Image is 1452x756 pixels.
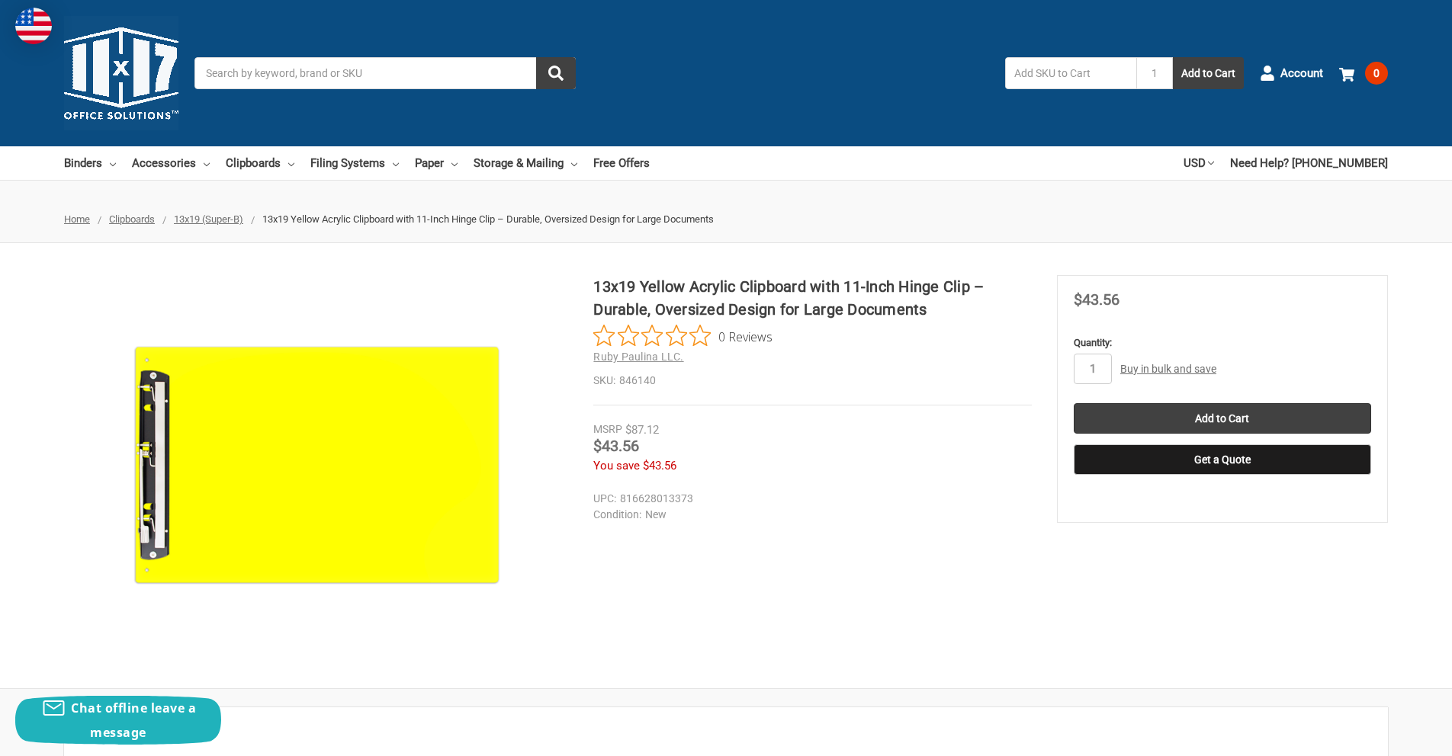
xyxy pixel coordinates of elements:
a: Home [64,213,90,225]
a: Paper [415,146,458,180]
h2: Description [80,723,1372,746]
a: Filing Systems [310,146,399,180]
a: USD [1184,146,1214,180]
div: MSRP [593,421,622,437]
span: Chat offline leave a message [71,700,196,741]
button: Rated 0 out of 5 stars from 0 reviews. Jump to reviews. [593,325,773,348]
dd: 846140 [593,373,1032,389]
a: Buy in bulk and save [1120,363,1216,375]
span: 0 [1365,62,1388,85]
img: duty and tax information for United States [15,8,52,44]
dd: New [593,507,1025,523]
a: 13x19 (Super-B) [174,213,243,225]
dt: Condition: [593,507,641,523]
dt: UPC: [593,491,616,507]
span: 13x19 Yellow Acrylic Clipboard with 11-Inch Hinge Clip – Durable, Oversized Design for Large Docu... [262,213,714,225]
button: Chat offline leave a message [15,696,221,745]
a: Free Offers [593,146,650,180]
input: Add to Cart [1074,403,1371,434]
a: Ruby Paulina LLC. [593,351,683,363]
input: Search by keyword, brand or SKU [194,57,576,89]
span: 0 Reviews [718,325,773,348]
span: $43.56 [643,459,676,472]
a: Need Help? [PHONE_NUMBER] [1230,146,1388,180]
dd: 816628013373 [593,491,1025,507]
span: $43.56 [1074,290,1120,309]
a: Storage & Mailing [474,146,577,180]
input: Add SKU to Cart [1005,57,1136,89]
img: 11x17.com [64,16,178,130]
a: Clipboards [109,213,155,225]
span: $87.12 [625,423,659,437]
span: You save [593,459,640,472]
label: Quantity: [1074,335,1371,351]
a: Accessories [132,146,210,180]
h1: 13x19 Yellow Acrylic Clipboard with 11-Inch Hinge Clip – Durable, Oversized Design for Large Docu... [593,275,1032,321]
a: Account [1260,53,1323,93]
img: 13x19 Clipboard Acrylic Panel Featuring an 11" Hinge Clip Yellow [126,275,507,656]
button: Add to Cart [1173,57,1244,89]
a: Binders [64,146,116,180]
span: Account [1280,65,1323,82]
span: $43.56 [593,437,639,455]
a: Clipboards [226,146,294,180]
button: Get a Quote [1074,444,1371,475]
a: 0 [1339,53,1388,93]
dt: SKU: [593,373,615,389]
